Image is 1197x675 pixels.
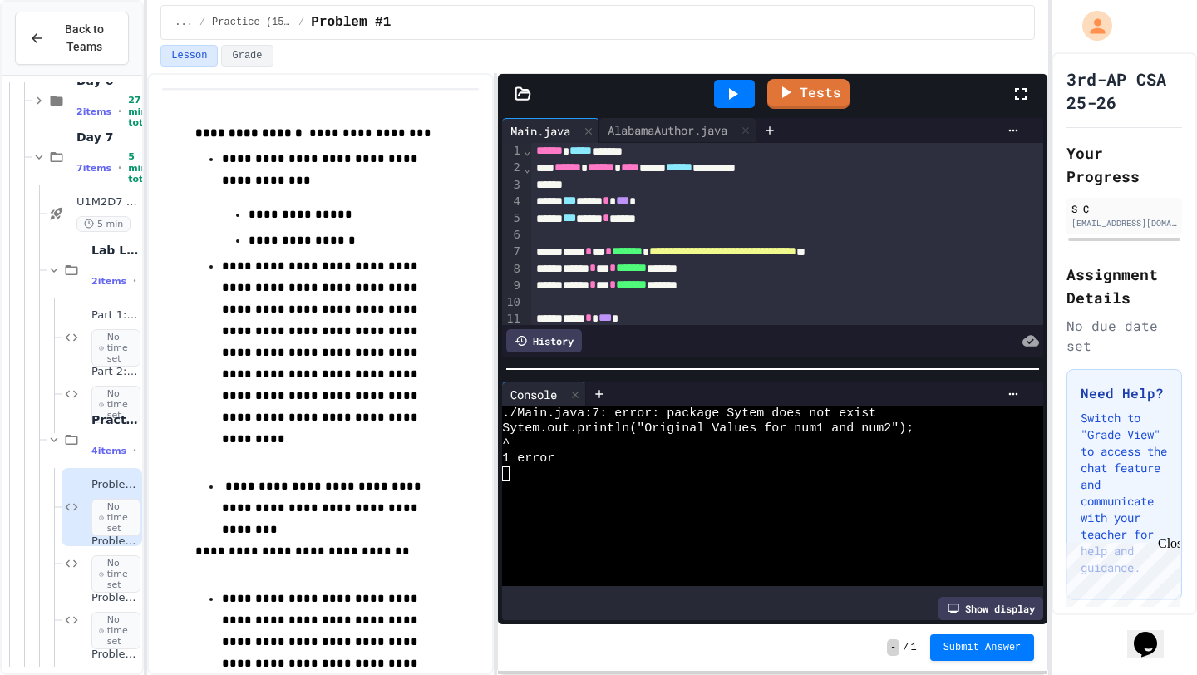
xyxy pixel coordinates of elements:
[118,105,121,118] span: •
[502,227,523,244] div: 6
[1066,141,1182,188] h2: Your Progress
[76,130,139,145] span: Day 7
[502,386,565,403] div: Console
[943,641,1022,654] span: Submit Answer
[1071,201,1177,216] div: S C
[91,648,139,662] span: Problem #4
[54,21,115,56] span: Back to Teams
[506,329,582,352] div: History
[502,118,599,143] div: Main.java
[502,261,523,278] div: 8
[502,406,876,421] span: ./Main.java:7: error: package Sytem does not exist
[133,274,136,288] span: •
[15,12,129,65] button: Back to Teams
[502,311,523,328] div: 11
[502,382,586,406] div: Console
[1066,263,1182,309] h2: Assignment Details
[502,436,510,451] span: ^
[91,329,140,367] span: No time set
[175,16,193,29] span: ...
[118,161,121,175] span: •
[212,16,292,29] span: Practice (15 mins)
[1065,7,1116,45] div: My Account
[91,276,126,287] span: 2 items
[76,216,131,232] span: 5 min
[502,244,523,260] div: 7
[91,478,139,492] span: Problem #1
[502,194,523,210] div: 4
[502,143,523,160] div: 1
[7,7,115,106] div: Chat with us now!Close
[91,243,139,258] span: Lab Lecture (20 mins)
[1066,67,1182,114] h1: 3rd-AP CSA 25-26
[91,555,140,594] span: No time set
[502,421,914,436] span: Sytem.out.println("Original Values for num1 and num2");
[1066,316,1182,356] div: No due date set
[910,641,916,654] span: 1
[91,612,140,650] span: No time set
[91,365,139,379] span: Part 2: Why Wrapper Classes
[938,597,1043,620] div: Show display
[91,446,126,456] span: 4 items
[91,308,139,323] span: Part 1: Direct vs Reference Storage
[767,79,850,109] a: Tests
[1059,536,1180,607] iframe: chat widget
[76,106,111,117] span: 2 items
[523,144,531,157] span: Fold line
[91,499,140,537] span: No time set
[887,639,899,656] span: -
[502,122,579,140] div: Main.java
[599,118,756,143] div: AlabamaAuthor.java
[76,195,139,209] span: U1M2D7 Fast Start
[502,451,554,466] span: 1 error
[91,591,139,605] span: Problem #3
[298,16,304,29] span: /
[160,45,218,67] button: Lesson
[311,12,391,32] span: Problem #1
[502,278,523,294] div: 9
[502,177,523,194] div: 3
[523,161,531,175] span: Fold line
[1127,608,1180,658] iframe: chat widget
[76,163,111,174] span: 7 items
[1081,383,1168,403] h3: Need Help?
[502,210,523,227] div: 5
[599,121,736,139] div: AlabamaAuthor.java
[91,412,139,427] span: Practice (15 mins)
[91,386,140,424] span: No time set
[1081,410,1168,576] p: Switch to "Grade View" to access the chat feature and communicate with your teacher for help and ...
[199,16,205,29] span: /
[502,160,523,176] div: 2
[91,535,139,549] span: Problem #2
[930,634,1035,661] button: Submit Answer
[903,641,909,654] span: /
[128,151,152,185] span: 5 min total
[221,45,273,67] button: Grade
[502,294,523,311] div: 10
[1071,217,1177,229] div: [EMAIL_ADDRESS][DOMAIN_NAME]
[128,95,152,128] span: 27 min total
[133,444,136,457] span: •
